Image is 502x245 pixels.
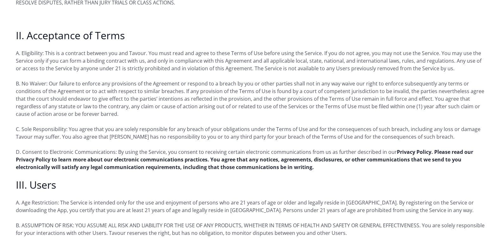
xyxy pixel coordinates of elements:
p: C. Sole Responsibility: You agree that you are solely responsible for any breach of your obligati... [16,125,486,141]
p: A. Eligibility: This is a contract between you and Tavour. You must read and agree to these Terms... [16,49,486,72]
p: D. Consent to Electronic Communications: By using the Service, you consent to receiving certain e... [16,148,486,171]
a: Privacy Policy. Please read our Privacy Policy to learn more about our electronic communications ... [16,148,473,171]
p: ‍ [16,14,486,22]
p: B. ASSUMPTION OF RISK: YOU ASSUME ALL RISK AND LIABILITY FOR THE USE OF ANY PRODUCTS, WHETHER IN ... [16,222,486,237]
h2: II. Acceptance of Terms [16,29,486,42]
p: A. Age Restriction: The Service is intended only for the use and enjoyment of persons who are 21 ... [16,199,486,214]
p: B. No Waiver: Our failure to enforce any provisions of the Agreement or respond to a breach by yo... [16,80,486,118]
h2: III. Users [16,179,486,191]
